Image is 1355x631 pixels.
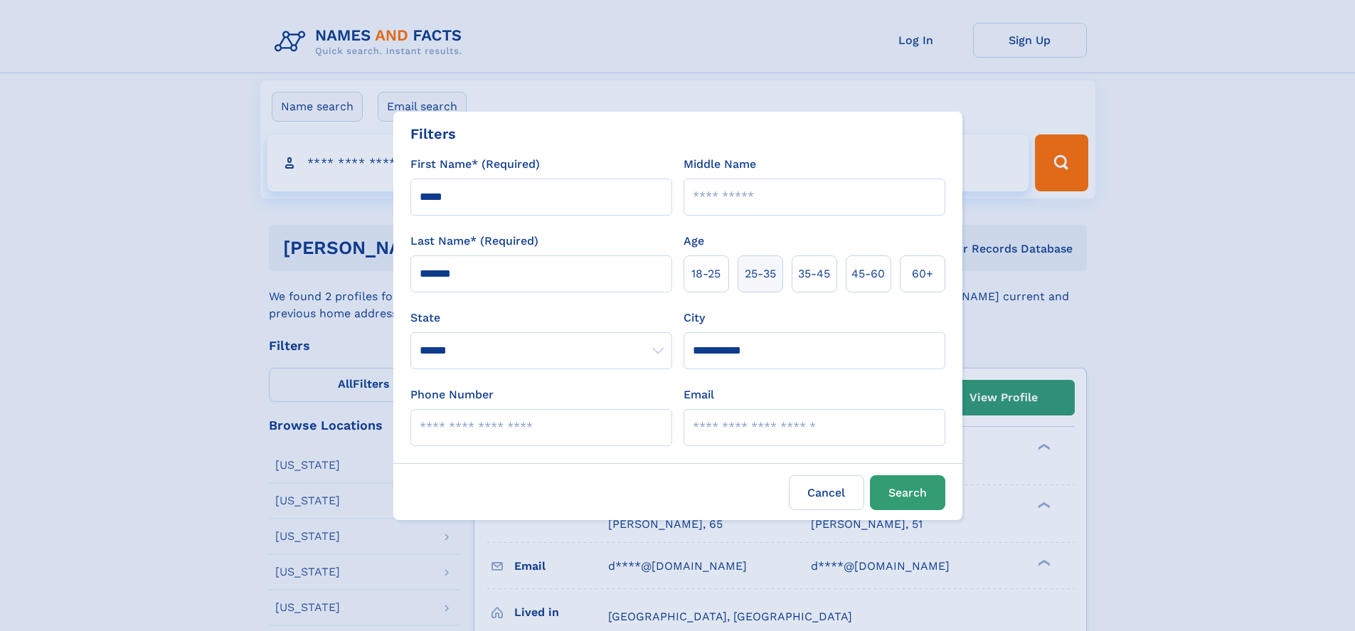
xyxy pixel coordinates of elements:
div: Filters [410,123,456,144]
label: State [410,309,672,327]
label: Age [684,233,704,250]
label: City [684,309,705,327]
span: 25‑35 [745,265,776,282]
span: 45‑60 [851,265,885,282]
label: Cancel [789,475,864,510]
label: Email [684,386,714,403]
label: Last Name* (Required) [410,233,538,250]
span: 18‑25 [691,265,721,282]
span: 35‑45 [798,265,830,282]
label: Middle Name [684,156,756,173]
label: Phone Number [410,386,494,403]
button: Search [870,475,945,510]
label: First Name* (Required) [410,156,540,173]
span: 60+ [912,265,933,282]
